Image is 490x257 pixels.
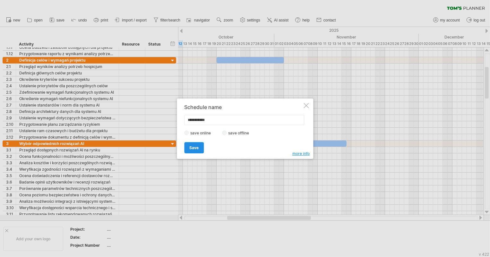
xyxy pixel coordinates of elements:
[184,104,302,110] div: Schedule name
[184,142,204,153] a: Save
[189,131,216,135] label: save online
[292,151,310,156] span: more info
[227,131,254,135] label: save offline
[189,145,199,150] span: Save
